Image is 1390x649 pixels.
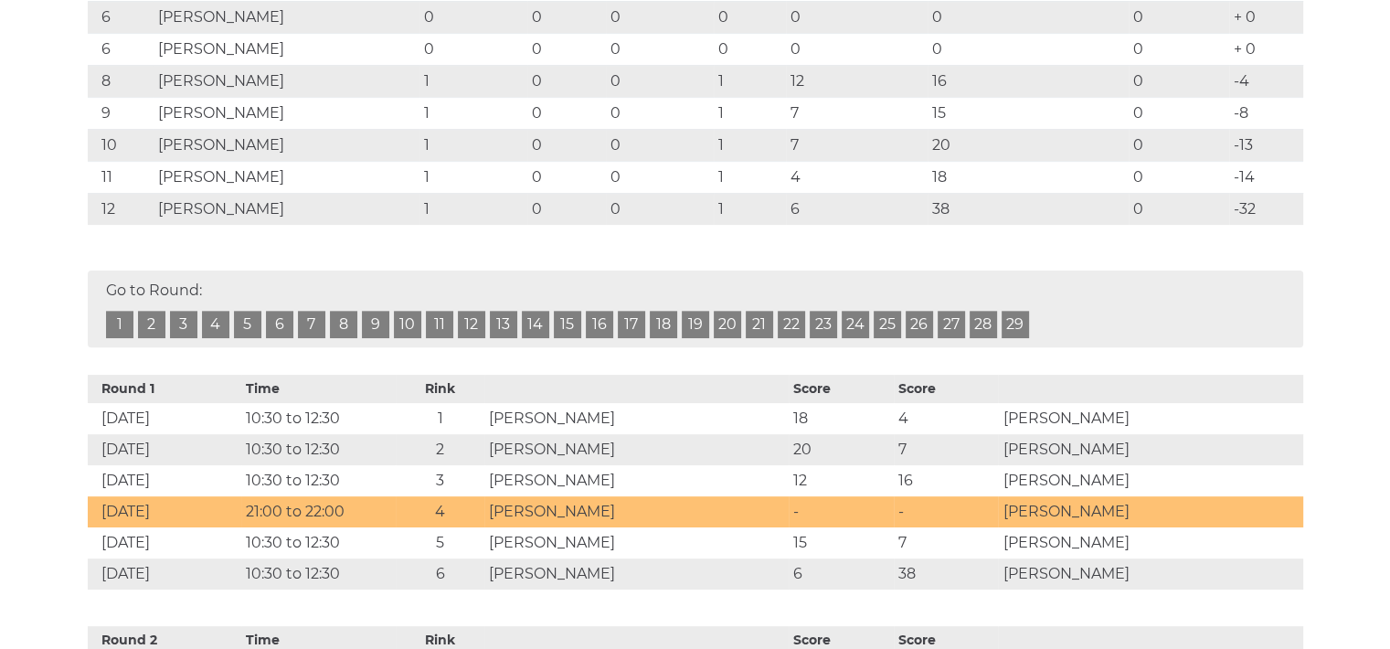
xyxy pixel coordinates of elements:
td: [PERSON_NAME] [154,1,419,33]
td: 0 [527,33,606,65]
a: 21 [746,311,773,338]
td: 18 [928,161,1129,193]
td: -13 [1229,129,1303,161]
td: 0 [606,65,714,97]
td: [PERSON_NAME] [154,161,419,193]
td: 12 [786,65,928,97]
td: 6 [396,559,484,590]
td: - [894,496,999,527]
td: 1 [419,129,527,161]
td: - [789,496,894,527]
td: 10:30 to 12:30 [241,465,396,496]
td: 1 [714,193,786,225]
td: [PERSON_NAME] [484,403,789,434]
td: 5 [396,527,484,559]
td: + 0 [1229,1,1303,33]
div: Go to Round: [88,271,1303,347]
th: Score [789,375,894,403]
a: 6 [266,311,293,338]
td: 10 [88,129,154,161]
td: 38 [928,193,1129,225]
td: 1 [419,65,527,97]
td: [DATE] [88,559,242,590]
td: [PERSON_NAME] [484,527,789,559]
a: 5 [234,311,261,338]
a: 10 [394,311,421,338]
td: [PERSON_NAME] [154,65,419,97]
td: 0 [928,33,1129,65]
td: 12 [88,193,154,225]
td: 15 [789,527,894,559]
td: -4 [1229,65,1303,97]
td: 10:30 to 12:30 [241,527,396,559]
a: 4 [202,311,229,338]
a: 13 [490,311,517,338]
td: 16 [894,465,999,496]
td: 6 [789,559,894,590]
td: 12 [789,465,894,496]
td: 1 [714,129,786,161]
th: Time [241,375,396,403]
td: 0 [714,1,786,33]
td: 0 [606,161,714,193]
td: 4 [894,403,999,434]
a: 27 [938,311,965,338]
td: 10:30 to 12:30 [241,403,396,434]
td: [PERSON_NAME] [154,33,419,65]
a: 7 [298,311,325,338]
td: 0 [419,33,527,65]
a: 12 [458,311,485,338]
td: 0 [1129,1,1229,33]
a: 3 [170,311,197,338]
td: 0 [786,33,928,65]
td: 0 [1129,65,1229,97]
td: -14 [1229,161,1303,193]
td: [PERSON_NAME] [484,559,789,590]
td: 0 [527,161,606,193]
td: [DATE] [88,465,242,496]
td: 0 [527,193,606,225]
td: 21:00 to 22:00 [241,496,396,527]
td: 0 [606,1,714,33]
td: 16 [928,65,1129,97]
td: 0 [1129,193,1229,225]
td: [PERSON_NAME] [998,465,1302,496]
td: [DATE] [88,434,242,465]
th: Score [894,375,999,403]
td: 20 [789,434,894,465]
td: 6 [88,1,154,33]
td: 2 [396,434,484,465]
td: [PERSON_NAME] [484,496,789,527]
td: -8 [1229,97,1303,129]
td: 0 [527,65,606,97]
a: 16 [586,311,613,338]
td: 38 [894,559,999,590]
td: 8 [88,65,154,97]
td: 1 [714,161,786,193]
td: [PERSON_NAME] [154,97,419,129]
th: Round 1 [88,375,242,403]
td: -32 [1229,193,1303,225]
td: [PERSON_NAME] [998,527,1302,559]
a: 14 [522,311,549,338]
td: 1 [714,65,786,97]
a: 23 [810,311,837,338]
td: + 0 [1229,33,1303,65]
td: 18 [789,403,894,434]
a: 18 [650,311,677,338]
a: 28 [970,311,997,338]
td: 7 [786,97,928,129]
td: 10:30 to 12:30 [241,434,396,465]
td: 0 [786,1,928,33]
td: 0 [606,193,714,225]
a: 8 [330,311,357,338]
td: [PERSON_NAME] [484,465,789,496]
a: 1 [106,311,133,338]
td: 15 [928,97,1129,129]
td: 0 [527,97,606,129]
td: 10:30 to 12:30 [241,559,396,590]
td: [PERSON_NAME] [154,129,419,161]
th: Rink [396,375,484,403]
td: 0 [606,33,714,65]
td: 20 [928,129,1129,161]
